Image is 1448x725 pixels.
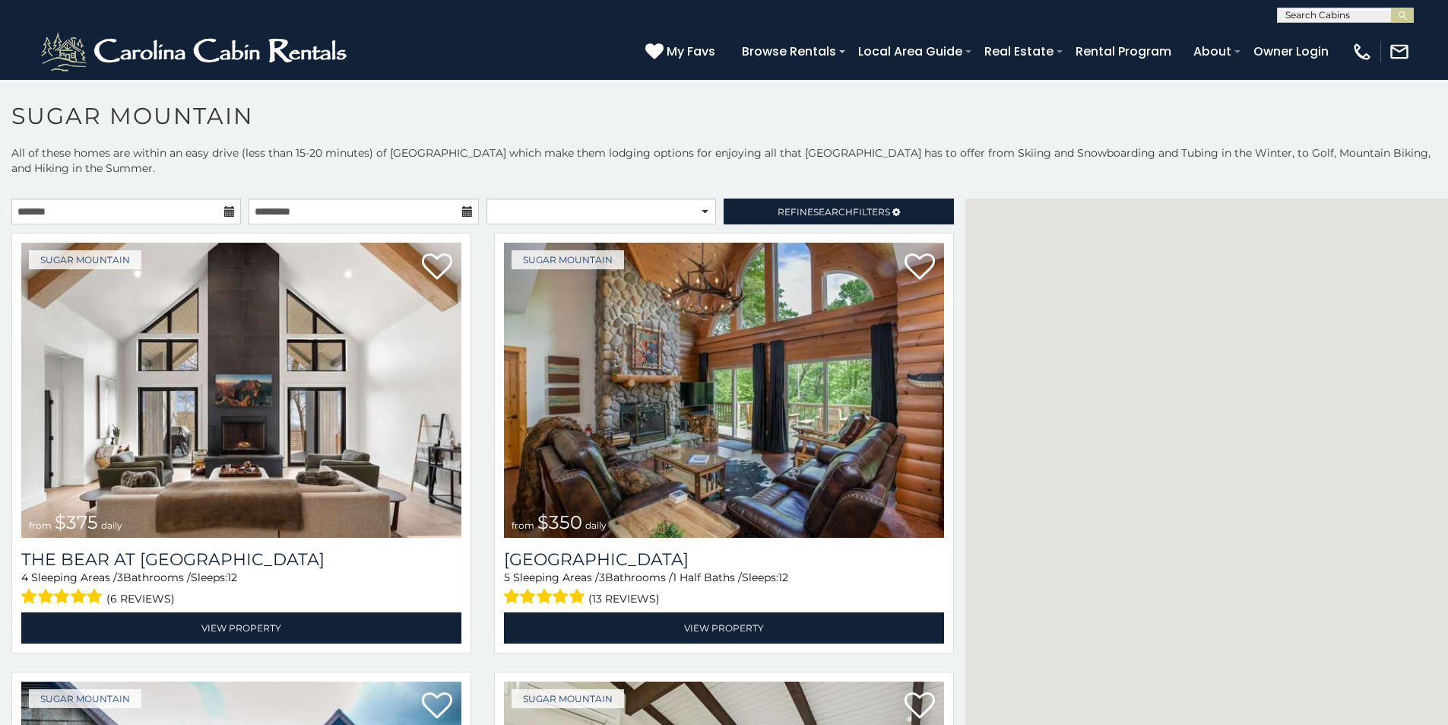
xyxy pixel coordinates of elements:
a: Real Estate [977,38,1061,65]
a: Add to favorites [905,252,935,284]
a: View Property [504,612,944,644]
a: View Property [21,612,461,644]
span: (6 reviews) [106,589,175,609]
span: 12 [227,571,237,584]
span: 5 [504,571,510,584]
img: Grouse Moor Lodge [504,243,944,538]
span: daily [585,520,607,531]
img: mail-regular-white.png [1389,41,1410,62]
a: Sugar Mountain [512,250,624,269]
div: Sleeping Areas / Bathrooms / Sleeps: [21,570,461,609]
a: Rental Program [1068,38,1179,65]
span: 4 [21,571,28,584]
a: Grouse Moor Lodge from $350 daily [504,243,944,538]
span: Search [813,206,853,218]
span: $350 [537,511,582,533]
span: from [29,520,52,531]
a: Sugar Mountain [512,689,624,708]
span: $375 [55,511,98,533]
span: 3 [599,571,605,584]
span: 12 [778,571,788,584]
a: Local Area Guide [851,38,970,65]
span: (13 reviews) [588,589,660,609]
span: from [512,520,534,531]
h3: The Bear At Sugar Mountain [21,549,461,570]
a: About [1186,38,1239,65]
a: The Bear At Sugar Mountain from $375 daily [21,243,461,538]
a: Add to favorites [422,252,452,284]
a: [GEOGRAPHIC_DATA] [504,549,944,570]
a: My Favs [645,42,719,62]
a: Add to favorites [422,691,452,723]
a: The Bear At [GEOGRAPHIC_DATA] [21,549,461,570]
a: Sugar Mountain [29,250,141,269]
a: RefineSearchFilters [724,199,953,224]
a: Browse Rentals [734,38,844,65]
h3: Grouse Moor Lodge [504,549,944,570]
img: The Bear At Sugar Mountain [21,243,461,538]
span: daily [101,520,122,531]
a: Sugar Mountain [29,689,141,708]
img: White-1-2.png [38,29,353,75]
a: Owner Login [1246,38,1336,65]
span: My Favs [667,42,715,61]
span: 1 Half Baths / [673,571,742,584]
div: Sleeping Areas / Bathrooms / Sleeps: [504,570,944,609]
span: 3 [117,571,123,584]
span: Refine Filters [778,206,890,218]
img: phone-regular-white.png [1351,41,1373,62]
a: Add to favorites [905,691,935,723]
